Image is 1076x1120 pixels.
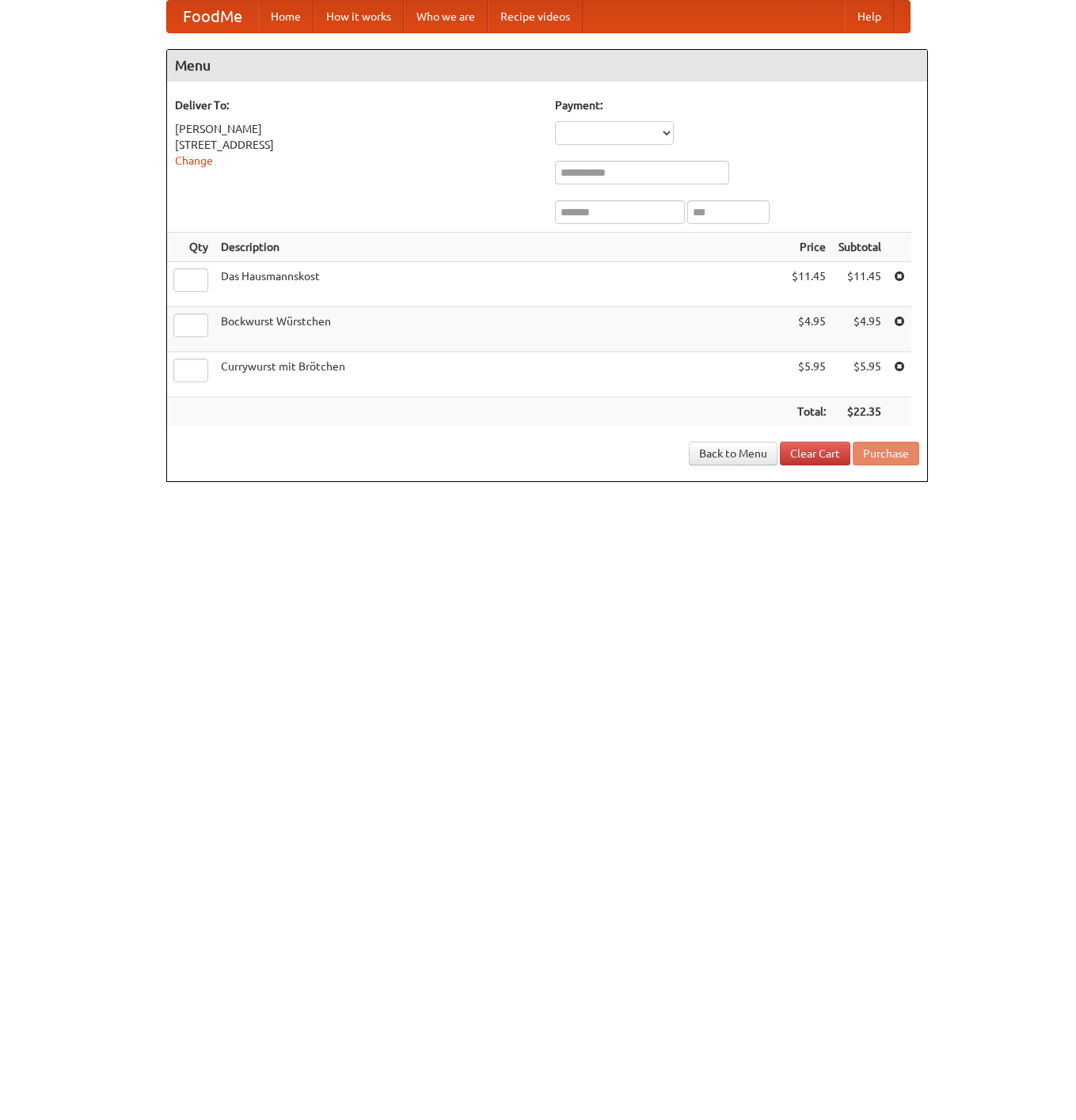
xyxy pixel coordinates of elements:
[832,262,888,307] td: $11.45
[785,307,832,352] td: $4.95
[215,352,785,397] td: Currywurst mit Brötchen
[785,233,832,262] th: Price
[167,50,927,82] h4: Menu
[215,262,785,307] td: Das Hausmannskost
[404,1,488,32] a: Who we are
[555,97,919,113] h5: Payment:
[853,442,919,465] button: Purchase
[785,397,832,427] th: Total:
[689,442,778,465] a: Back to Menu
[215,307,785,352] td: Bockwurst Würstchen
[785,352,832,397] td: $5.95
[258,1,314,32] a: Home
[215,233,785,262] th: Description
[832,233,888,262] th: Subtotal
[832,397,888,427] th: $22.35
[167,233,215,262] th: Qty
[175,137,539,153] div: [STREET_ADDRESS]
[167,1,258,32] a: FoodMe
[175,97,539,113] h5: Deliver To:
[780,442,850,465] a: Clear Cart
[314,1,404,32] a: How it works
[175,154,213,167] a: Change
[832,352,888,397] td: $5.95
[845,1,894,32] a: Help
[785,262,832,307] td: $11.45
[175,121,539,137] div: [PERSON_NAME]
[832,307,888,352] td: $4.95
[488,1,583,32] a: Recipe videos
